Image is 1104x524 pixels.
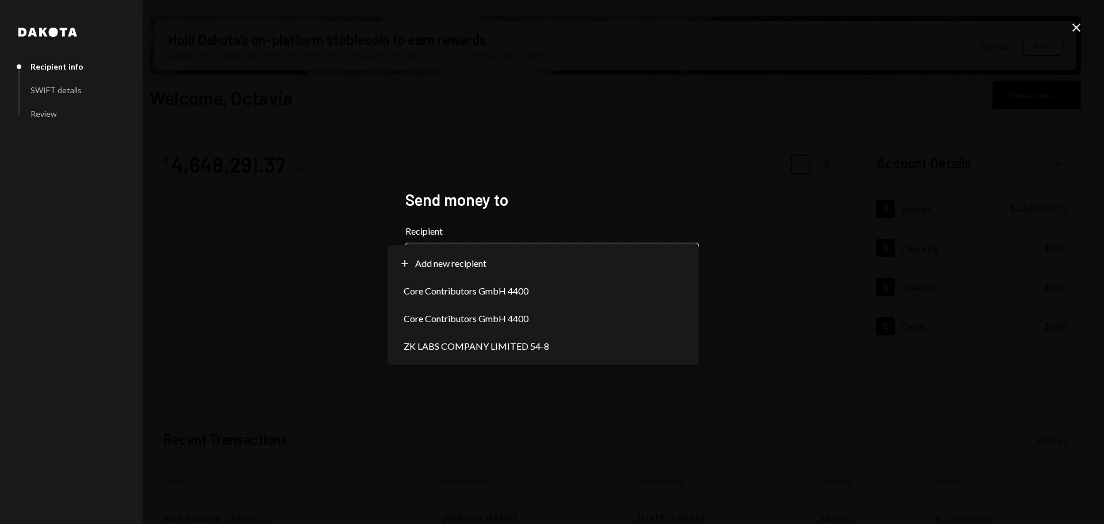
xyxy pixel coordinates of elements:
h2: Send money to [405,189,699,211]
label: Recipient [405,224,699,238]
button: Recipient [405,243,699,275]
span: Core Contributors GmbH 4400 [404,284,528,298]
span: Core Contributors GmbH 4400 [404,312,528,326]
div: SWIFT details [30,85,82,95]
span: ZK LABS COMPANY LIMITED 54-8 [404,339,549,353]
span: Add new recipient [415,257,486,270]
div: Review [30,109,57,118]
div: Recipient info [30,62,83,71]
